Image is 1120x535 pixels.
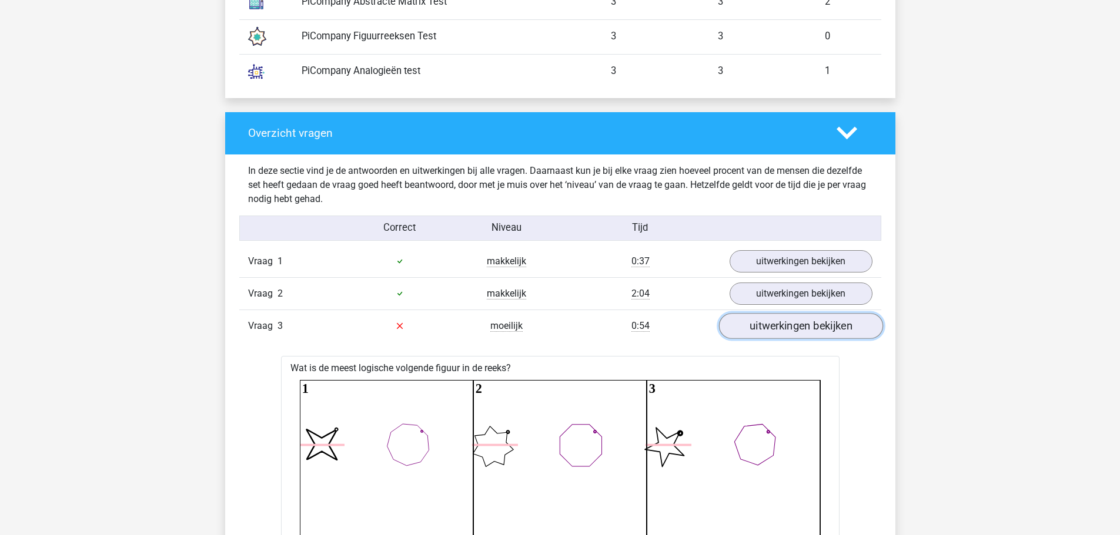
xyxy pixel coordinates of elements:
[560,64,667,79] div: 3
[278,288,283,299] span: 2
[487,288,526,300] span: makkelijk
[730,250,872,272] a: uitwerkingen bekijken
[248,254,278,268] span: Vraag
[293,64,560,79] div: PiCompany Analogieën test
[242,22,271,52] img: figure_sequences.119d9c38ed9f.svg
[346,221,453,235] div: Correct
[278,320,283,331] span: 3
[453,221,560,235] div: Niveau
[560,221,720,235] div: Tijd
[560,29,667,44] div: 3
[293,29,560,44] div: PiCompany Figuurreeksen Test
[730,282,872,305] a: uitwerkingen bekijken
[667,29,774,44] div: 3
[248,319,278,333] span: Vraag
[248,287,278,301] span: Vraag
[302,381,308,396] text: 1
[631,320,650,332] span: 0:54
[248,126,819,140] h4: Overzicht vragen
[476,381,482,396] text: 2
[242,57,271,86] img: analogies.7686177dca09.svg
[278,255,283,267] span: 1
[631,288,650,300] span: 2:04
[649,381,656,396] text: 3
[774,29,881,44] div: 0
[718,313,882,339] a: uitwerkingen bekijken
[490,320,523,332] span: moeilijk
[487,255,526,267] span: makkelijk
[631,255,650,267] span: 0:37
[774,64,881,79] div: 1
[667,64,774,79] div: 3
[239,164,881,206] div: In deze sectie vind je de antwoorden en uitwerkingen bij alle vragen. Daarnaast kun je bij elke v...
